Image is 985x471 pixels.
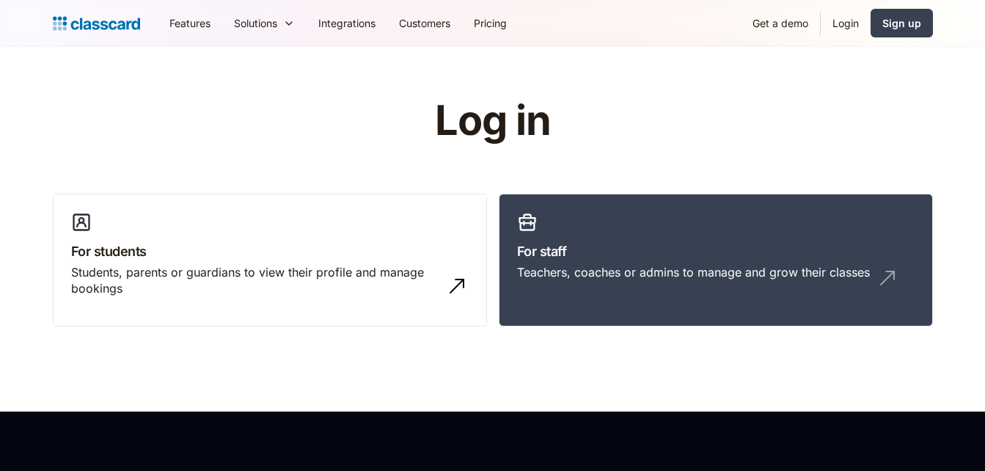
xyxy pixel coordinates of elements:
a: Features [158,7,222,40]
a: Sign up [871,9,933,37]
div: Teachers, coaches or admins to manage and grow their classes [517,264,870,280]
a: Get a demo [741,7,820,40]
div: Solutions [234,15,277,31]
div: Solutions [222,7,307,40]
a: home [53,13,140,34]
a: For studentsStudents, parents or guardians to view their profile and manage bookings [53,194,487,327]
a: Customers [387,7,462,40]
a: For staffTeachers, coaches or admins to manage and grow their classes [499,194,933,327]
a: Login [821,7,871,40]
a: Integrations [307,7,387,40]
a: Pricing [462,7,519,40]
div: Students, parents or guardians to view their profile and manage bookings [71,264,439,297]
div: Sign up [882,15,921,31]
h3: For staff [517,241,915,261]
h1: Log in [260,98,725,144]
h3: For students [71,241,469,261]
